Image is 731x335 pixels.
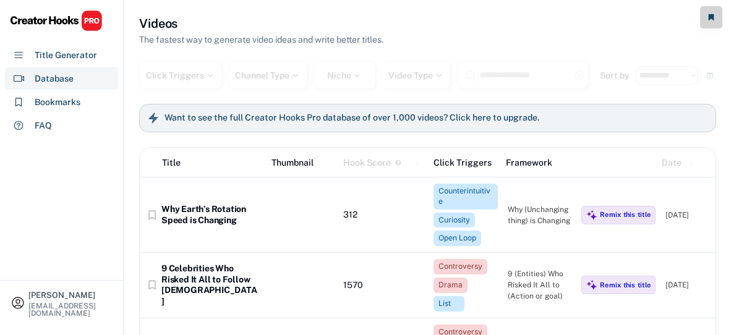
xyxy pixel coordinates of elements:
div: The fastest way to generate video ideas and write better titles. [139,33,383,46]
div: Channel Type [235,71,301,80]
div: Click Triggers [434,156,496,169]
div: 312 [343,210,424,221]
div: [PERSON_NAME] [28,291,113,299]
div: Drama [438,280,463,290]
button: bookmark_border [146,209,158,221]
div: [DATE] [665,210,727,221]
div: Framework [506,156,568,169]
div: [DATE] [665,279,727,290]
div: Controversy [438,261,482,272]
h3: Videos [139,15,177,32]
button: bookmark_border [146,279,158,291]
h6: Want to see the full Creator Hooks Pro database of over 1,000 videos? Click here to upgrade. [165,112,539,124]
div: 9 Celebrities Who Risked It All to Follow [DEMOGRAPHIC_DATA] [161,263,260,307]
div: Date [662,156,682,169]
button: highlight_remove [574,70,585,81]
div: Counterintuitive [438,186,493,207]
img: CHPRO%20Logo.svg [10,10,103,32]
div: Click Triggers [146,71,215,80]
div: List [438,299,460,309]
div: Title Generator [35,49,97,62]
div: Why Earth’s Rotation Speed is Changing [161,204,260,226]
div: 9 (Entities) Who Risked It All to (Action or goal) [508,268,572,302]
div: Why (Unchanging thing) is Changing [508,204,572,226]
div: Database [35,72,74,85]
div: Video Type [388,71,444,80]
div: Open Loop [438,233,476,244]
div: 1570 [343,280,424,291]
div: [EMAIL_ADDRESS][DOMAIN_NAME] [28,302,113,317]
div: Curiosity [438,215,470,226]
div: FAQ [35,119,52,132]
img: yH5BAEAAAAALAAAAAABAAEAAAIBRAA7 [270,267,334,303]
img: yH5BAEAAAAALAAAAAABAAEAAAIBRAA7 [270,197,334,232]
img: MagicMajor%20%28Purple%29.svg [586,210,597,221]
img: MagicMajor%20%28Purple%29.svg [586,279,597,290]
div: Bookmarks [35,96,80,109]
div: Remix this title [600,210,651,219]
div: Thumbnail [271,156,334,169]
div: Niche [327,71,362,80]
div: Title [162,156,181,169]
div: Hook Score [343,156,391,169]
div: Remix this title [600,281,651,289]
div: Sort by [600,71,630,80]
